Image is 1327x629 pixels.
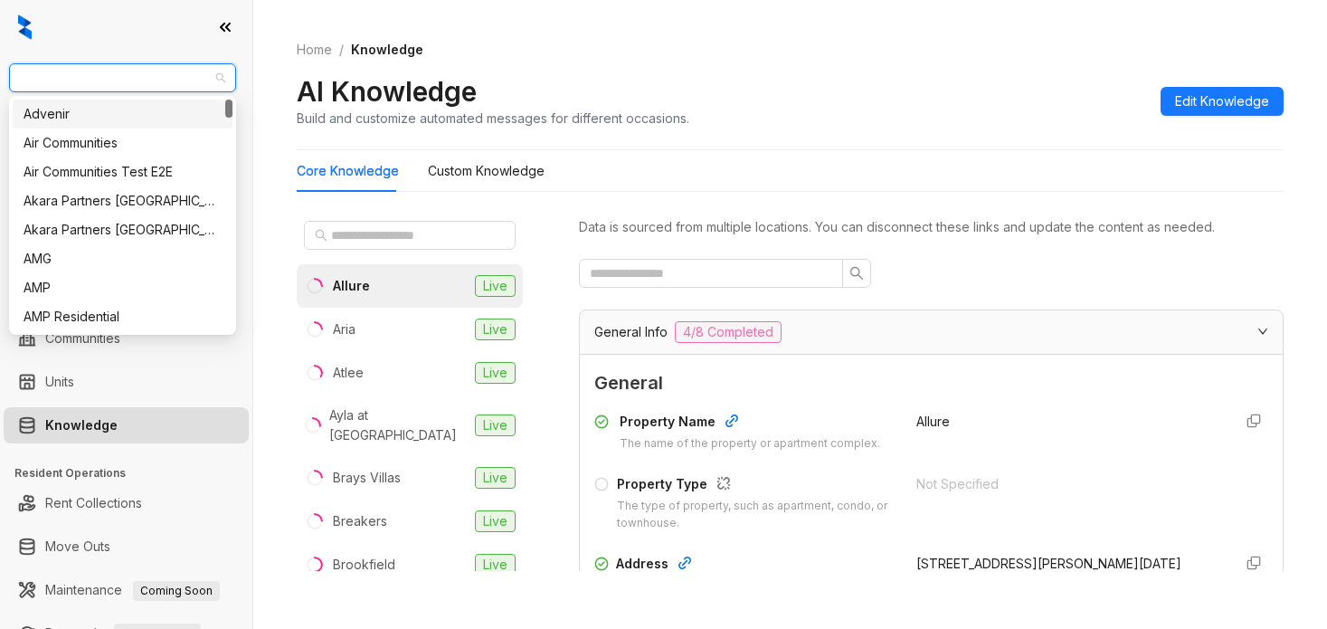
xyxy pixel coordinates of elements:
div: Not Specified [916,474,1217,494]
div: Air Communities Test E2E [24,162,222,182]
span: Live [475,319,516,340]
span: Live [475,415,516,436]
div: AMG [13,244,232,273]
div: AMP [13,273,232,302]
div: Address [616,554,895,577]
div: Data is sourced from multiple locations. You can disconnect these links and update the content as... [579,217,1284,237]
div: AMP Residential [13,302,232,331]
a: Move Outs [45,529,110,565]
div: Air Communities [24,133,222,153]
span: expanded [1257,326,1268,337]
span: Live [475,554,516,576]
span: Live [475,510,516,532]
h3: Resident Operations [14,465,252,481]
h2: AI Knowledge [297,74,477,109]
div: General Info4/8 Completed [580,310,1283,354]
div: Air Communities Test E2E [13,157,232,186]
span: General [594,369,1268,397]
li: / [339,40,344,60]
li: Rent Collections [4,485,249,521]
div: Custom Knowledge [428,161,545,181]
span: search [315,229,327,242]
div: The type of property, such as apartment, condo, or townhouse. [617,498,896,532]
a: Rent Collections [45,485,142,521]
div: [STREET_ADDRESS][PERSON_NAME][DATE] [916,554,1217,574]
div: Property Name [620,412,880,435]
li: Units [4,364,249,400]
a: Communities [45,320,120,357]
div: Ayla at [GEOGRAPHIC_DATA] [329,405,468,445]
div: Advenir [24,104,222,124]
div: AMP Residential [24,307,222,327]
div: Allure [333,276,370,296]
span: Live [475,275,516,297]
div: Breakers [333,511,387,531]
span: United Apartment Group [20,64,225,91]
button: Edit Knowledge [1161,87,1284,116]
div: Aria [333,319,355,339]
span: Edit Knowledge [1175,91,1269,111]
a: Knowledge [45,407,118,443]
div: AMG [24,249,222,269]
div: Core Knowledge [297,161,399,181]
div: Property Type [617,474,896,498]
a: Home [293,40,336,60]
div: Akara Partners [GEOGRAPHIC_DATA] [24,220,222,240]
span: Allure [916,414,950,429]
li: Move Outs [4,529,249,565]
li: Knowledge [4,407,249,443]
div: Akara Partners Phoenix [13,215,232,244]
a: Units [45,364,74,400]
span: 4/8 Completed [675,321,782,343]
div: Akara Partners [GEOGRAPHIC_DATA] [24,191,222,211]
li: Maintenance [4,572,249,608]
li: Leasing [4,199,249,235]
div: AMP [24,278,222,298]
span: Live [475,362,516,384]
li: Leads [4,121,249,157]
div: Build and customize automated messages for different occasions. [297,109,689,128]
span: Knowledge [351,42,423,57]
div: Air Communities [13,129,232,157]
div: Atlee [333,363,364,383]
span: search [849,266,864,281]
span: Live [475,467,516,489]
div: The name of the property or apartment complex. [620,435,880,453]
span: General Info [594,322,668,342]
span: Coming Soon [133,581,220,601]
li: Communities [4,320,249,357]
div: Brays Villas [333,468,401,488]
img: logo [18,14,32,40]
div: Akara Partners Nashville [13,186,232,215]
li: Collections [4,243,249,279]
div: Brookfield [333,555,395,575]
div: Advenir [13,100,232,129]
